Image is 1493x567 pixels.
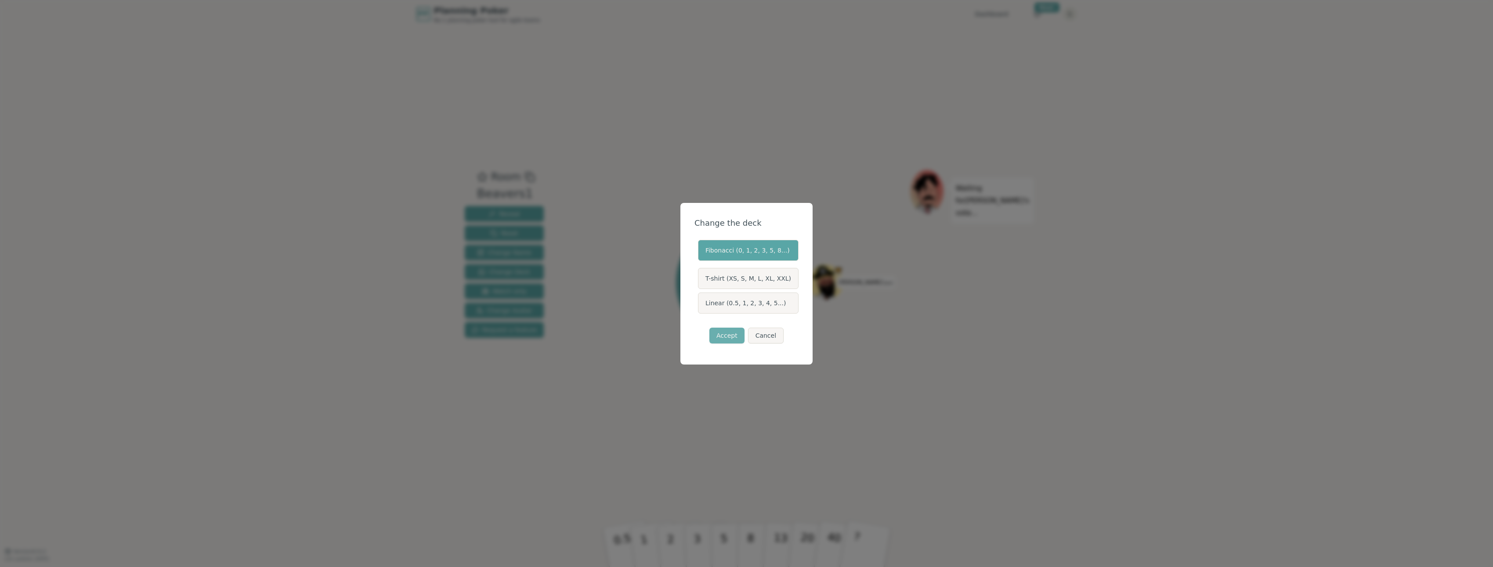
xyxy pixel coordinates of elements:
[694,217,799,229] div: Change the deck
[748,328,784,343] button: Cancel
[698,268,799,289] label: T-shirt (XS, S, M, L, XL, XXL)
[709,328,745,343] button: Accept
[698,240,799,261] label: Fibonacci (0, 1, 2, 3, 5, 8...)
[698,293,799,314] label: Linear (0.5, 1, 2, 3, 4, 5...)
